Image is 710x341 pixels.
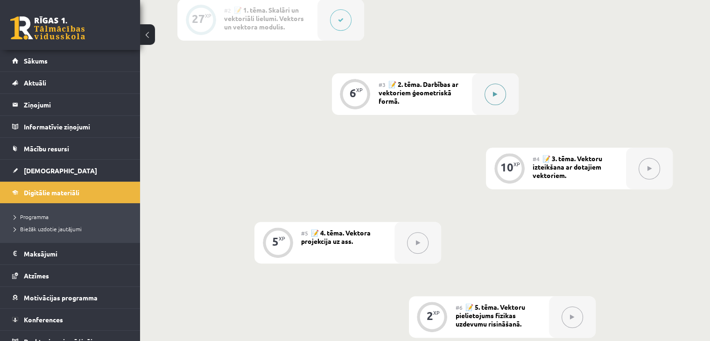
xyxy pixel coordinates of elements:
a: Biežāk uzdotie jautājumi [14,225,131,233]
a: Mācību resursi [12,138,128,159]
span: 📝 1. tēma. Skalāri un vektoriāli lielumi. Vektors un vektora modulis. [224,6,304,31]
div: 5 [272,237,279,246]
span: #4 [533,155,540,163]
div: XP [433,310,440,315]
a: Digitālie materiāli [12,182,128,203]
span: #5 [301,229,308,237]
span: 📝 4. tēma. Vektora projekcija uz ass. [301,228,371,245]
span: #3 [379,81,386,88]
legend: Informatīvie ziņojumi [24,116,128,137]
div: XP [356,87,363,92]
span: Sākums [24,57,48,65]
span: 📝 5. tēma. Vektoru pielietojums fizikas uzdevumu risināšanā. [456,303,525,328]
span: Programma [14,213,49,220]
legend: Ziņojumi [24,94,128,115]
span: Aktuāli [24,78,46,87]
div: 2 [427,312,433,320]
a: Maksājumi [12,243,128,264]
span: 📝 2. tēma. Darbības ar vektoriem ģeometriskā formā. [379,80,458,105]
a: Atzīmes [12,265,128,286]
div: XP [279,236,285,241]
div: 6 [350,89,356,97]
span: Motivācijas programma [24,293,98,302]
div: 10 [500,163,513,171]
a: Sākums [12,50,128,71]
a: Aktuāli [12,72,128,93]
a: [DEMOGRAPHIC_DATA] [12,160,128,181]
span: Konferences [24,315,63,324]
span: [DEMOGRAPHIC_DATA] [24,166,97,175]
a: Motivācijas programma [12,287,128,308]
legend: Maksājumi [24,243,128,264]
span: #2 [224,7,231,14]
span: Digitālie materiāli [24,188,79,197]
div: XP [205,13,211,18]
a: Rīgas 1. Tālmācības vidusskola [10,16,85,40]
a: Programma [14,213,131,221]
div: 27 [192,14,205,23]
span: Atzīmes [24,271,49,280]
span: #6 [456,304,463,311]
a: Konferences [12,309,128,330]
span: 📝 3. tēma. Vektoru izteikšana ar dotajiem vektoriem. [533,154,602,179]
a: Informatīvie ziņojumi [12,116,128,137]
div: XP [513,162,520,167]
span: Mācību resursi [24,144,69,153]
span: Biežāk uzdotie jautājumi [14,225,82,233]
a: Ziņojumi [12,94,128,115]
